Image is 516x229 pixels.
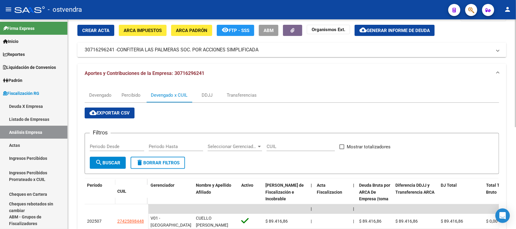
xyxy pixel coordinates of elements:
datatable-header-cell: Acta Fiscalizacion [314,179,351,219]
span: Deuda Bruta por ARCA De Empresa (toma en cuenta todos los afiliados) [359,183,390,215]
span: Crear Acta [82,28,109,33]
span: $ 0,00 [486,219,498,224]
span: [PERSON_NAME] de Fiscalización e Incobrable [265,183,304,202]
div: Devengado [89,92,112,98]
span: CONFITERIA LAS PALMERAS SOC. POR ACCIONES SIMPLIFICADA [117,47,258,53]
span: ARCA Padrón [176,28,207,33]
mat-icon: menu [5,6,12,13]
span: 202507 [87,219,102,224]
span: Seleccionar Gerenciador [208,144,257,149]
div: Percibido [122,92,141,98]
span: | [311,183,312,188]
datatable-header-cell: Período [85,179,115,204]
span: | [353,183,354,188]
mat-icon: remove_red_eye [222,26,229,34]
span: Aportes y Contribuciones de la Empresa: 30716296241 [85,70,204,76]
span: Mostrar totalizadores [347,143,391,150]
span: ARCA Impuestos [124,28,162,33]
span: Activo [241,183,253,188]
datatable-header-cell: Deuda Bruta Neto de Fiscalización e Incobrable [263,179,308,219]
span: Reportes [3,51,25,58]
span: DJ Total [441,183,457,188]
span: - ostvendra [48,3,82,16]
datatable-header-cell: Diferencia DDJJ y Transferencia ARCA [393,179,438,219]
datatable-header-cell: Activo [239,179,263,219]
span: Diferencia DDJJ y Transferencia ARCA [395,183,434,195]
span: Borrar Filtros [136,160,180,166]
span: $ 89.416,86 [265,219,288,224]
strong: Organismos Ext. [312,27,345,32]
button: Borrar Filtros [131,157,185,169]
mat-icon: cloud_download [359,26,367,34]
span: Padrón [3,77,22,84]
div: Devengado x CUIL [151,92,187,98]
span: Período [87,183,102,188]
span: | [311,219,312,224]
span: Acta Fiscalizacion [317,183,342,195]
span: | [353,206,354,211]
datatable-header-cell: CUIL [115,185,148,198]
span: Buscar [95,160,120,166]
datatable-header-cell: | [308,179,314,219]
mat-icon: delete [136,159,143,166]
button: FTP - SSS [217,25,254,36]
button: Exportar CSV [85,108,135,118]
datatable-header-cell: | [351,179,357,219]
button: ARCA Padrón [171,25,212,36]
button: ARCA Impuestos [119,25,167,36]
span: $ 89.416,86 [441,219,463,224]
span: $ 89.416,86 [395,219,418,224]
span: FTP - SSS [229,28,249,33]
span: V01 - [GEOGRAPHIC_DATA] [151,216,191,227]
datatable-header-cell: Deuda Bruta por ARCA De Empresa (toma en cuenta todos los afiliados) [357,179,393,219]
mat-icon: cloud_download [89,109,97,116]
span: | [353,219,354,224]
button: ABM [259,25,278,36]
mat-icon: person [504,6,511,13]
span: Exportar CSV [89,110,130,116]
datatable-header-cell: DJ Total [438,179,484,219]
div: Open Intercom Messenger [495,208,510,223]
h3: Filtros [90,128,111,137]
span: Fiscalización RG [3,90,39,97]
button: Buscar [90,157,126,169]
span: Liquidación de Convenios [3,64,56,71]
span: | [311,206,312,211]
span: Nombre y Apellido Afiliado [196,183,231,195]
mat-panel-title: 30716296241 - [85,47,492,53]
button: Crear Acta [77,25,114,36]
mat-expansion-panel-header: Aportes y Contribuciones de la Empresa: 30716296241 [77,64,506,83]
button: Generar informe de deuda [355,25,435,36]
span: Firma Express [3,25,34,32]
mat-icon: search [95,159,102,166]
datatable-header-cell: Nombre y Apellido Afiliado [193,179,239,219]
span: Generar informe de deuda [367,28,430,33]
span: 27425898448 [117,219,144,224]
span: CUIL [117,189,126,194]
span: $ 89.416,86 [359,219,381,224]
span: Gerenciador [151,183,174,188]
span: Inicio [3,38,18,45]
button: Organismos Ext. [307,25,350,34]
div: Transferencias [227,92,257,98]
span: ABM [264,28,274,33]
datatable-header-cell: Gerenciador [148,179,193,219]
mat-expansion-panel-header: 30716296241 -CONFITERIA LAS PALMERAS SOC. POR ACCIONES SIMPLIFICADA [77,43,506,57]
span: CUELLO [PERSON_NAME] [196,216,228,227]
div: DDJJ [202,92,213,98]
